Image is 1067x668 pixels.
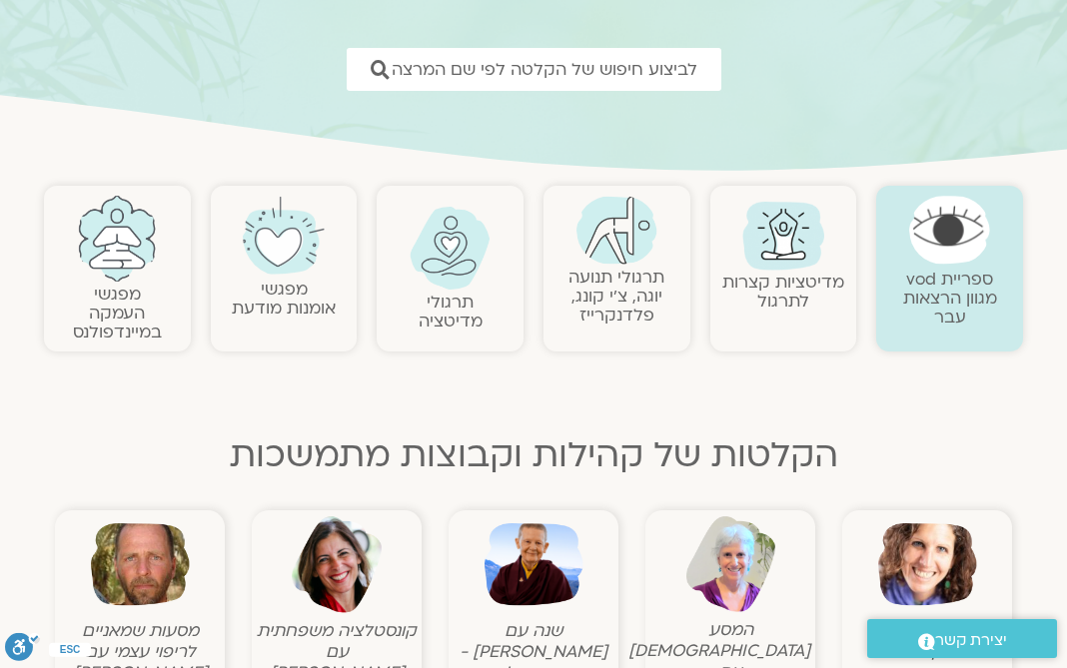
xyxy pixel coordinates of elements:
[867,619,1057,658] a: יצירת קשר
[44,435,1023,475] h2: הקלטות של קהילות וקבוצות מתמשכות
[347,48,721,91] a: לביצוע חיפוש של הקלטה לפי שם המרצה
[392,60,697,79] span: לביצוע חיפוש של הקלטה לפי שם המרצה
[232,278,336,320] a: מפגשיאומנות מודעת
[903,268,997,329] a: ספריית vodמגוון הרצאות עבר
[847,620,1007,662] figcaption: קהילת תקשורת מקרבת
[722,271,844,313] a: מדיטציות קצרות לתרגול
[568,266,664,327] a: תרגולי תנועהיוגה, צ׳י קונג, פלדנקרייז
[419,291,483,333] a: תרגולימדיטציה
[73,283,162,343] a: מפגשיהעמקה במיינדפולנס
[935,627,1007,654] span: יצירת קשר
